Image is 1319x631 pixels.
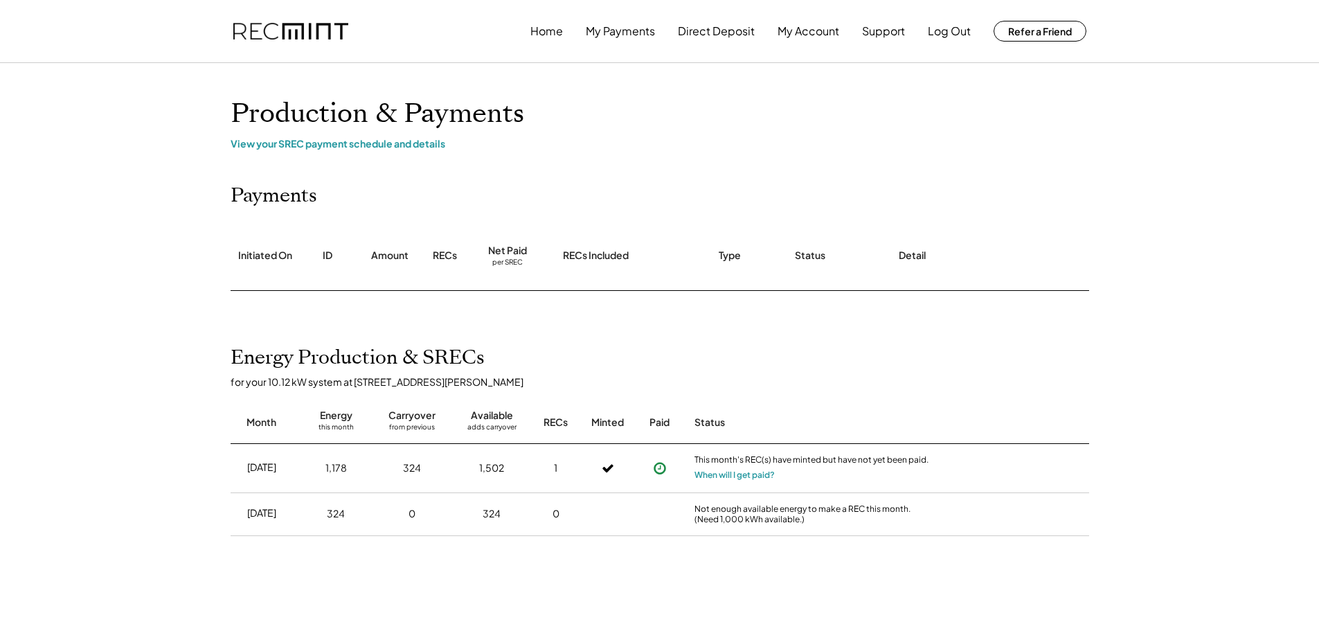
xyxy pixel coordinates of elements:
[483,507,501,521] div: 324
[928,17,971,45] button: Log Out
[467,423,517,436] div: adds carryover
[231,346,485,370] h2: Energy Production & SRECs
[231,98,1089,130] h1: Production & Payments
[694,468,775,482] button: When will I get paid?
[479,461,504,475] div: 1,502
[388,409,436,423] div: Carryover
[403,461,421,475] div: 324
[246,416,276,429] div: Month
[862,17,905,45] button: Support
[231,137,1089,150] div: View your SREC payment schedule and details
[586,17,655,45] button: My Payments
[694,454,930,468] div: This month's REC(s) have minted but have not yet been paid.
[795,249,825,263] div: Status
[678,17,755,45] button: Direct Deposit
[544,416,568,429] div: RECs
[778,17,839,45] button: My Account
[231,184,317,208] h2: Payments
[994,21,1086,42] button: Refer a Friend
[530,17,563,45] button: Home
[247,506,276,520] div: [DATE]
[325,461,347,475] div: 1,178
[323,249,332,263] div: ID
[318,423,354,436] div: this month
[238,249,292,263] div: Initiated On
[591,416,624,429] div: Minted
[233,23,348,40] img: recmint-logotype%403x.png
[492,258,523,268] div: per SREC
[899,249,926,263] div: Detail
[694,416,930,429] div: Status
[409,507,415,521] div: 0
[563,249,629,263] div: RECs Included
[327,507,345,521] div: 324
[389,423,435,436] div: from previous
[649,458,670,479] button: Payment approved, but not yet initiated.
[719,249,741,263] div: Type
[488,244,527,258] div: Net Paid
[553,507,559,521] div: 0
[320,409,352,423] div: Energy
[471,409,513,423] div: Available
[694,504,930,525] div: Not enough available energy to make a REC this month. (Need 1,000 kWh available.)
[247,461,276,474] div: [DATE]
[231,375,1103,388] div: for your 10.12 kW system at [STREET_ADDRESS][PERSON_NAME]
[371,249,409,263] div: Amount
[649,416,670,429] div: Paid
[433,249,457,263] div: RECs
[554,461,557,475] div: 1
